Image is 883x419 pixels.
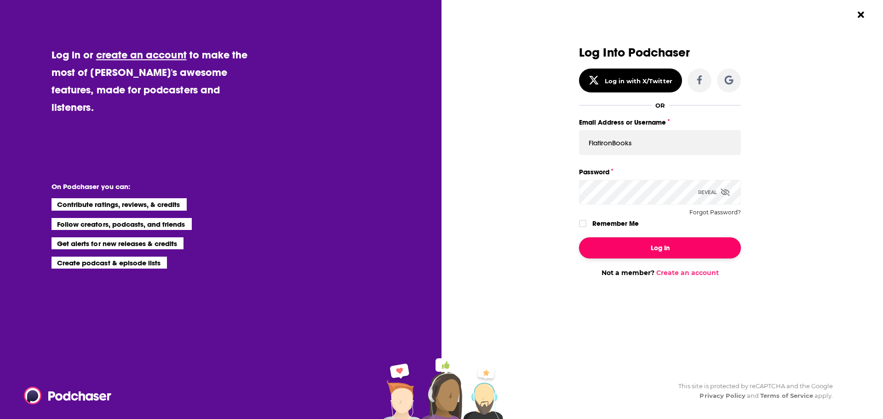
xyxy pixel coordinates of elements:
[96,48,187,61] a: create an account
[579,46,741,59] h3: Log Into Podchaser
[579,269,741,277] div: Not a member?
[579,130,741,155] input: Email Address or Username
[52,237,183,249] li: Get alerts for new releases & credits
[579,237,741,258] button: Log In
[24,387,112,404] img: Podchaser - Follow, Share and Rate Podcasts
[24,387,105,404] a: Podchaser - Follow, Share and Rate Podcasts
[52,182,235,191] li: On Podchaser you can:
[700,392,745,399] a: Privacy Policy
[671,381,833,401] div: This site is protected by reCAPTCHA and the Google and apply.
[760,392,813,399] a: Terms of Service
[52,218,192,230] li: Follow creators, podcasts, and friends
[592,218,639,230] label: Remember Me
[52,257,167,269] li: Create podcast & episode lists
[52,198,187,210] li: Contribute ratings, reviews, & credits
[579,69,682,92] button: Log in with X/Twitter
[579,116,741,128] label: Email Address or Username
[656,269,719,277] a: Create an account
[689,209,741,216] button: Forgot Password?
[698,180,730,205] div: Reveal
[579,166,741,178] label: Password
[655,102,665,109] div: OR
[605,77,672,85] div: Log in with X/Twitter
[852,6,870,23] button: Close Button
